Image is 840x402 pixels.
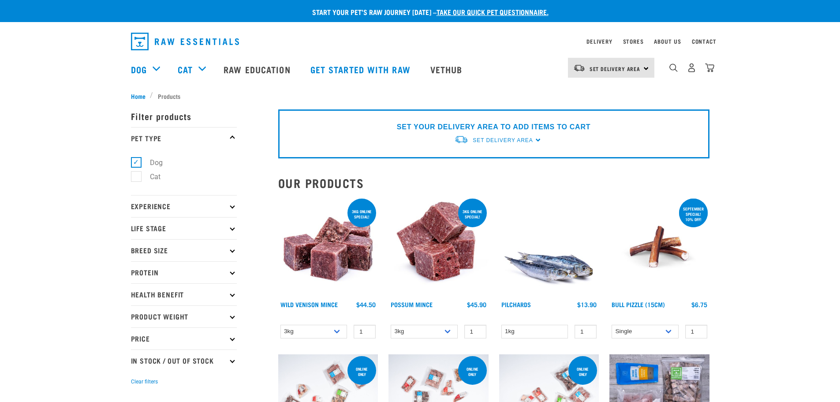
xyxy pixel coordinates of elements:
[131,261,237,283] p: Protein
[612,303,665,306] a: Bull Pizzle (15cm)
[691,301,707,308] div: $6.75
[654,40,681,43] a: About Us
[391,303,433,306] a: Possum Mince
[422,52,474,87] a: Vethub
[131,349,237,372] p: In Stock / Out Of Stock
[131,195,237,217] p: Experience
[388,197,489,297] img: 1102 Possum Mince 01
[131,105,237,127] p: Filter products
[685,325,707,338] input: 1
[501,303,531,306] a: Pilchards
[573,64,585,72] img: van-moving.png
[458,362,487,381] div: Online Only
[136,157,166,168] label: Dog
[397,122,590,132] p: SET YOUR DELIVERY AREA TO ADD ITEMS TO CART
[705,63,714,72] img: home-icon@2x.png
[131,91,146,101] span: Home
[131,327,237,349] p: Price
[131,91,709,101] nav: breadcrumbs
[499,197,599,297] img: Four Whole Pilchards
[347,362,376,381] div: Online Only
[669,64,678,72] img: home-icon-1@2x.png
[590,67,641,70] span: Set Delivery Area
[280,303,338,306] a: Wild Venison Mince
[131,63,147,76] a: Dog
[586,40,612,43] a: Delivery
[692,40,717,43] a: Contact
[687,63,696,72] img: user.png
[464,325,486,338] input: 1
[215,52,301,87] a: Raw Education
[178,63,193,76] a: Cat
[473,137,533,143] span: Set Delivery Area
[679,202,708,226] div: September special! 10% off!
[131,217,237,239] p: Life Stage
[131,283,237,305] p: Health Benefit
[577,301,597,308] div: $13.90
[131,127,237,149] p: Pet Type
[136,171,164,182] label: Cat
[568,362,597,381] div: Online Only
[131,239,237,261] p: Breed Size
[347,205,376,223] div: 3kg online special!
[467,301,486,308] div: $45.90
[575,325,597,338] input: 1
[131,305,237,327] p: Product Weight
[278,176,709,190] h2: Our Products
[454,135,468,144] img: van-moving.png
[278,197,378,297] img: Pile Of Cubed Wild Venison Mince For Pets
[131,91,150,101] a: Home
[623,40,644,43] a: Stores
[131,33,239,50] img: Raw Essentials Logo
[458,205,487,223] div: 3kg online special!
[609,197,709,297] img: Bull Pizzle
[124,29,717,54] nav: dropdown navigation
[302,52,422,87] a: Get started with Raw
[356,301,376,308] div: $44.50
[354,325,376,338] input: 1
[437,10,549,14] a: take our quick pet questionnaire.
[131,378,158,386] button: Clear filters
